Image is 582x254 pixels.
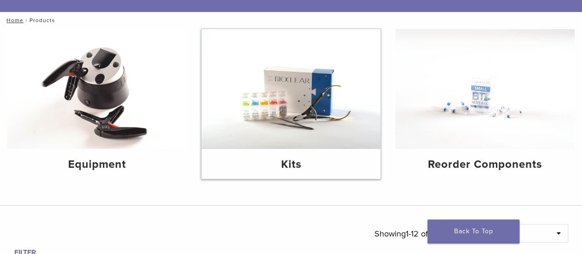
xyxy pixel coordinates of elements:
a: Back To Top [427,219,519,243]
a: Kits [202,29,381,179]
img: Reorder Components [395,29,575,149]
p: Showing results [374,224,462,243]
a: Home [4,17,23,24]
h4: Kits [209,156,374,173]
h4: Reorder Components [403,156,567,173]
span: 1-12 of 44 [405,229,439,239]
span: / [23,18,29,23]
img: Equipment [7,29,187,149]
h4: Equipment [15,156,179,173]
a: Reorder Components [395,29,575,179]
img: Kits [202,29,381,149]
a: Equipment [7,29,187,179]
